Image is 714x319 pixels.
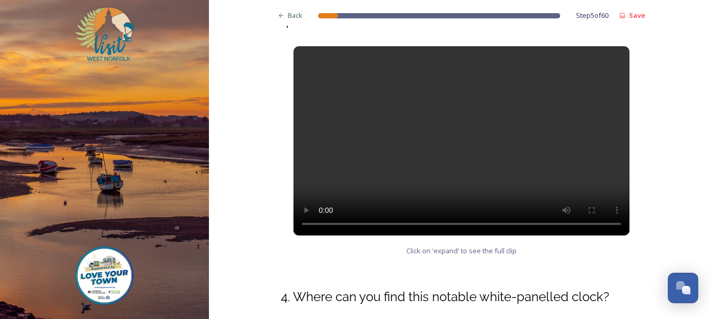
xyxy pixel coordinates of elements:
[629,11,645,20] strong: Save
[288,11,302,20] span: Back
[406,246,517,256] span: Click on 'expand' to see the full clip
[576,11,608,20] span: Step 5 of 60
[272,282,617,312] div: 4. Where can you find this notable white-panelled clock?
[668,273,698,303] button: Open Chat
